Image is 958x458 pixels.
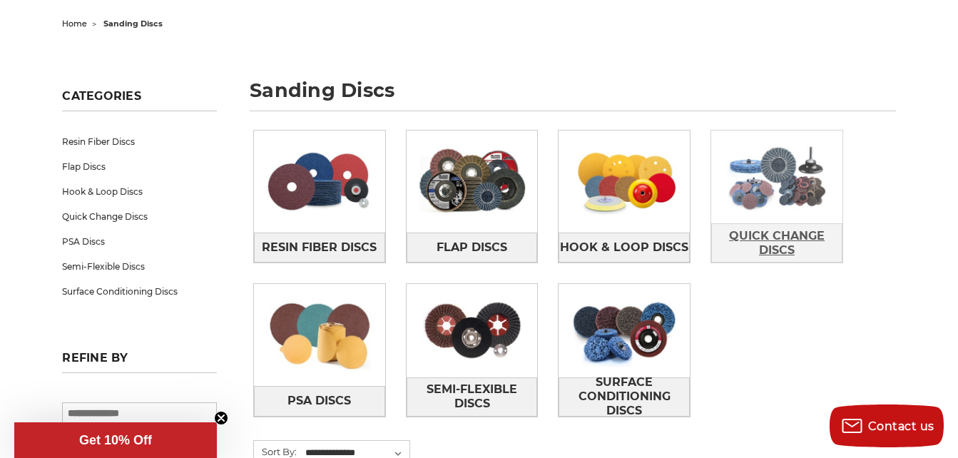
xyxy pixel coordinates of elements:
img: Resin Fiber Discs [254,135,385,228]
span: Semi-Flexible Discs [407,377,537,416]
a: PSA Discs [254,386,385,417]
a: PSA Discs [62,229,217,254]
h1: sanding discs [250,81,895,111]
a: Surface Conditioning Discs [559,377,690,417]
a: Flap Discs [62,154,217,179]
span: PSA Discs [287,389,351,413]
span: Surface Conditioning Discs [559,370,689,423]
h5: Categories [62,89,217,111]
span: Hook & Loop Discs [560,235,688,260]
a: Resin Fiber Discs [62,129,217,154]
a: Hook & Loop Discs [62,179,217,204]
a: Surface Conditioning Discs [62,279,217,304]
button: Contact us [830,404,944,447]
span: Resin Fiber Discs [262,235,377,260]
img: Flap Discs [407,135,538,228]
img: Hook & Loop Discs [559,135,690,228]
img: Semi-Flexible Discs [407,284,538,377]
a: Hook & Loop Discs [559,233,690,263]
span: Quick Change Discs [712,224,842,263]
span: sanding discs [103,19,163,29]
span: Flap Discs [437,235,507,260]
h5: Refine by [62,351,217,373]
button: Close teaser [214,411,228,425]
img: PSA Discs [254,288,385,381]
a: home [62,19,87,29]
span: Contact us [868,419,934,433]
img: Surface Conditioning Discs [559,284,690,377]
span: Get 10% Off [79,433,152,447]
a: Semi-Flexible Discs [62,254,217,279]
img: Quick Change Discs [711,131,842,223]
a: Quick Change Discs [711,223,842,263]
div: Get 10% OffClose teaser [14,422,217,458]
a: Flap Discs [407,233,538,263]
a: Semi-Flexible Discs [407,377,538,417]
a: Quick Change Discs [62,204,217,229]
a: Resin Fiber Discs [254,233,385,263]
